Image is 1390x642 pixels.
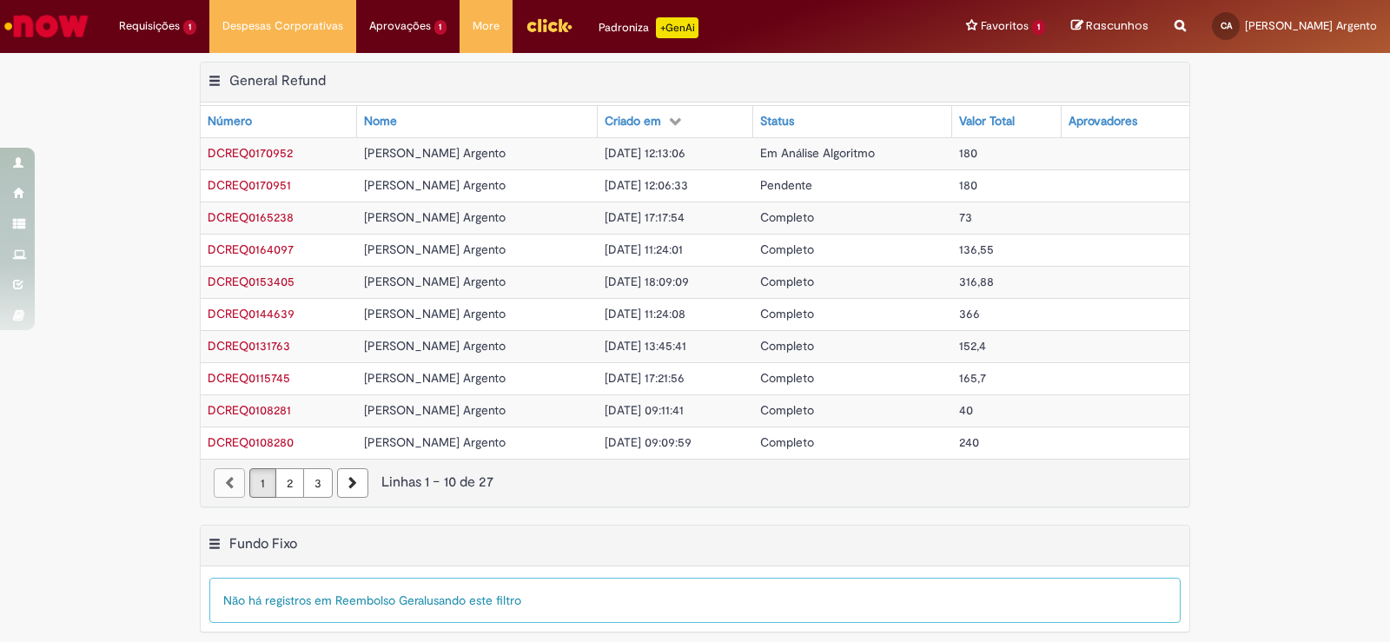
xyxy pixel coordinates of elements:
div: Criado em [605,113,661,130]
span: [PERSON_NAME] Argento [1245,18,1377,33]
span: 1 [434,20,447,35]
span: 316,88 [959,274,994,289]
div: Aprovadores [1069,113,1137,130]
span: [PERSON_NAME] Argento [364,145,506,161]
span: [DATE] 11:24:08 [605,306,685,321]
span: Completo [760,370,814,386]
span: Completo [760,209,814,225]
span: 1 [183,20,196,35]
span: 180 [959,177,977,193]
button: General Refund Menu de contexto [208,72,222,95]
span: Completo [760,306,814,321]
span: DCREQ0170951 [208,177,291,193]
h2: General Refund [229,72,326,89]
span: [PERSON_NAME] Argento [364,434,506,450]
a: Página 2 [275,468,304,498]
span: 152,4 [959,338,986,354]
div: Nome [364,113,397,130]
a: Abrir Registro: DCREQ0170951 [208,177,291,193]
a: Página 3 [303,468,333,498]
span: [DATE] 13:45:41 [605,338,686,354]
span: Favoritos [981,17,1029,35]
span: [DATE] 11:24:01 [605,242,683,257]
a: Abrir Registro: DCREQ0165238 [208,209,294,225]
a: Abrir Registro: DCREQ0115745 [208,370,290,386]
span: Completo [760,338,814,354]
a: Próxima página [337,468,368,498]
h2: Fundo Fixo [229,535,297,553]
img: ServiceNow [2,9,91,43]
span: [DATE] 12:06:33 [605,177,688,193]
span: 40 [959,402,973,418]
span: Despesas Corporativas [222,17,343,35]
span: Completo [760,434,814,450]
p: +GenAi [656,17,698,38]
span: Completo [760,402,814,418]
span: Completo [760,242,814,257]
a: Abrir Registro: DCREQ0164097 [208,242,294,257]
button: Fundo Fixo Menu de contexto [208,535,222,558]
div: Linhas 1 − 10 de 27 [214,473,1176,493]
a: Abrir Registro: DCREQ0170952 [208,145,293,161]
span: [DATE] 09:09:59 [605,434,692,450]
a: Abrir Registro: DCREQ0153405 [208,274,295,289]
a: Abrir Registro: DCREQ0144639 [208,306,295,321]
span: 136,55 [959,242,994,257]
span: 73 [959,209,972,225]
div: Padroniza [599,17,698,38]
span: [DATE] 17:17:54 [605,209,685,225]
span: Requisições [119,17,180,35]
nav: paginação [201,459,1189,506]
div: Não há registros em Reembolso Geral [209,578,1181,623]
span: [DATE] 12:13:06 [605,145,685,161]
span: Aprovações [369,17,431,35]
a: Rascunhos [1071,18,1148,35]
span: Rascunhos [1086,17,1148,34]
span: usando este filtro [427,592,521,608]
span: [PERSON_NAME] Argento [364,306,506,321]
span: [PERSON_NAME] Argento [364,370,506,386]
span: DCREQ0153405 [208,274,295,289]
span: [DATE] 18:09:09 [605,274,689,289]
span: DCREQ0131763 [208,338,290,354]
span: [PERSON_NAME] Argento [364,242,506,257]
span: DCREQ0108281 [208,402,291,418]
div: Número [208,113,252,130]
span: 366 [959,306,980,321]
span: DCREQ0144639 [208,306,295,321]
a: Página 1 [249,468,276,498]
span: [PERSON_NAME] Argento [364,274,506,289]
span: [DATE] 17:21:56 [605,370,685,386]
span: [DATE] 09:11:41 [605,402,684,418]
a: Abrir Registro: DCREQ0131763 [208,338,290,354]
span: DCREQ0115745 [208,370,290,386]
span: DCREQ0164097 [208,242,294,257]
span: DCREQ0165238 [208,209,294,225]
span: [PERSON_NAME] Argento [364,177,506,193]
span: DCREQ0108280 [208,434,294,450]
span: 1 [1032,20,1045,35]
img: click_logo_yellow_360x200.png [526,12,573,38]
span: More [473,17,500,35]
span: DCREQ0170952 [208,145,293,161]
div: Status [760,113,794,130]
span: Completo [760,274,814,289]
span: [PERSON_NAME] Argento [364,338,506,354]
a: Abrir Registro: DCREQ0108281 [208,402,291,418]
a: Abrir Registro: DCREQ0108280 [208,434,294,450]
span: [PERSON_NAME] Argento [364,209,506,225]
span: CA [1221,20,1232,31]
span: [PERSON_NAME] Argento [364,402,506,418]
span: Pendente [760,177,812,193]
span: 165,7 [959,370,986,386]
span: 240 [959,434,979,450]
span: Em Análise Algoritmo [760,145,875,161]
span: 180 [959,145,977,161]
div: Valor Total [959,113,1015,130]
